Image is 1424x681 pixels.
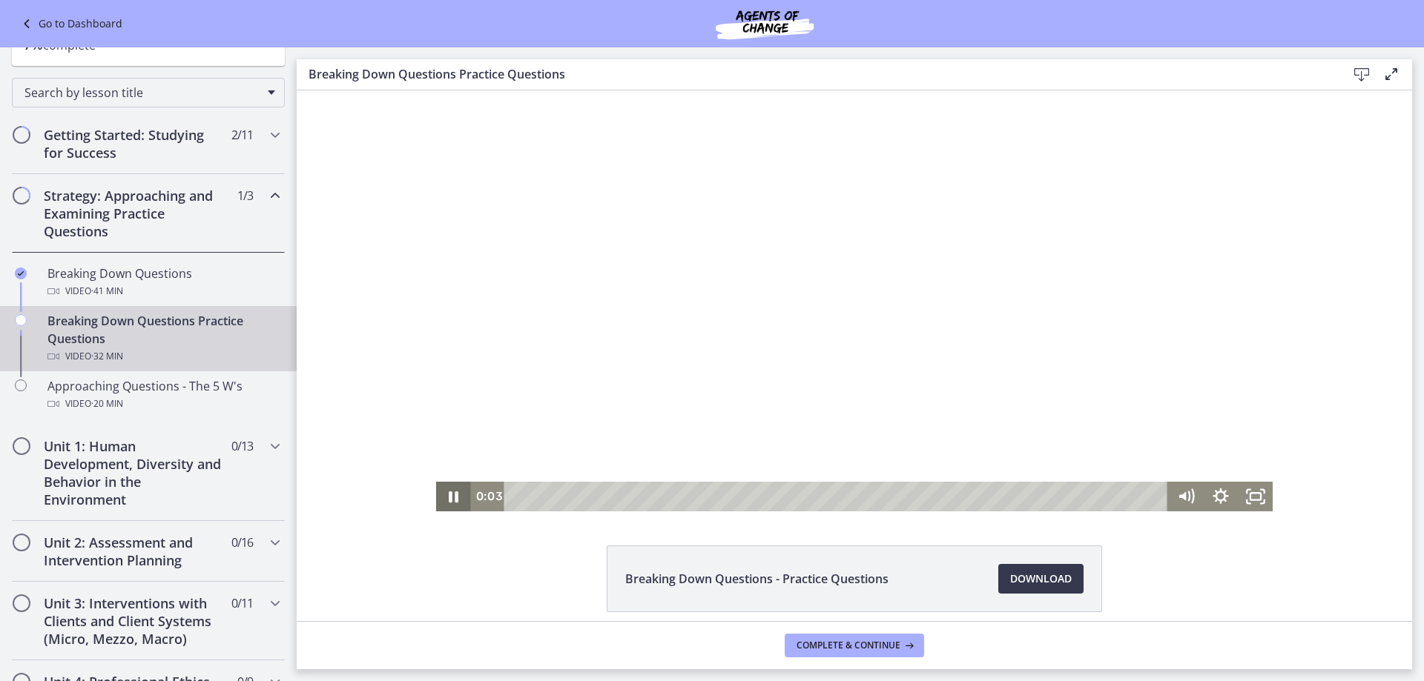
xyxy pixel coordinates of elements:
[44,534,225,569] h2: Unit 2: Assessment and Intervention Planning
[797,640,900,651] span: Complete & continue
[91,395,123,413] span: · 20 min
[906,391,941,421] button: Show settings menu
[47,282,279,300] div: Video
[1010,570,1072,588] span: Download
[676,6,854,41] img: Agents of Change Social Work Test Prep
[871,391,906,421] button: Mute
[12,78,285,107] div: Search by lesson title
[297,90,1412,511] iframe: Video Lesson
[785,634,924,657] button: Complete & continue
[47,348,279,365] div: Video
[44,126,225,162] h2: Getting Started: Studying for Success
[625,570,889,588] span: Breaking Down Questions - Practice Questions
[44,187,225,240] h2: Strategy: Approaching and Examining Practice Questions
[237,187,253,205] span: 1 / 3
[998,564,1084,594] a: Download
[47,312,279,365] div: Breaking Down Questions Practice Questions
[18,15,122,33] a: Go to Dashboard
[47,377,279,413] div: Approaching Questions - The 5 W's
[47,265,279,300] div: Breaking Down Questions
[24,84,260,101] span: Search by lesson title
[91,282,123,300] span: · 41 min
[231,437,253,455] span: 0 / 13
[91,348,123,365] span: · 32 min
[941,391,976,421] button: Fullscreen
[44,437,225,508] h2: Unit 1: Human Development, Diversity and Behavior in the Environment
[231,126,253,144] span: 2 / 11
[309,65,1323,83] h3: Breaking Down Questions Practice Questions
[15,268,27,279] i: Completed
[44,594,225,648] h2: Unit 3: Interventions with Clients and Client Systems (Micro, Mezzo, Macro)
[231,594,253,612] span: 0 / 11
[231,534,253,551] span: 0 / 16
[47,395,279,413] div: Video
